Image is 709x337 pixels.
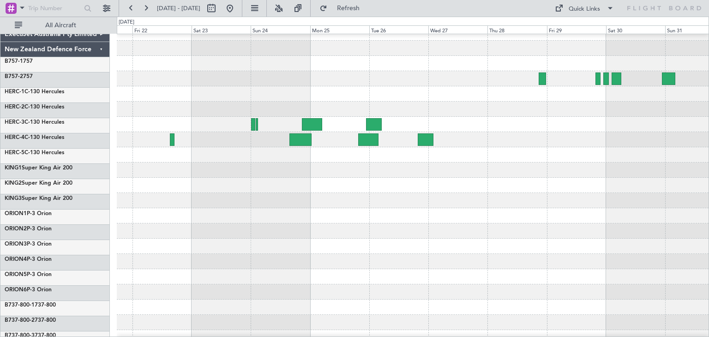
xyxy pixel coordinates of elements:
span: ORION3 [5,241,27,247]
a: ORION1P-3 Orion [5,211,52,217]
div: Tue 26 [369,25,428,34]
span: HERC-2 [5,104,24,110]
a: KING3Super King Air 200 [5,196,72,201]
button: Refresh [315,1,371,16]
span: ORION6 [5,287,27,293]
div: Fri 29 [547,25,606,34]
a: ORION4P-3 Orion [5,257,52,262]
span: Refresh [329,5,368,12]
div: Quick Links [569,5,600,14]
a: ORION3P-3 Orion [5,241,52,247]
span: ORION2 [5,226,27,232]
a: ORION2P-3 Orion [5,226,52,232]
a: ORION6P-3 Orion [5,287,52,293]
div: Thu 28 [487,25,547,34]
div: Wed 27 [428,25,487,34]
span: B737-800-1 [5,302,35,308]
div: Sun 24 [251,25,310,34]
span: ORION5 [5,272,27,277]
span: ORION4 [5,257,27,262]
a: ORION5P-3 Orion [5,272,52,277]
a: HERC-4C-130 Hercules [5,135,64,140]
a: KING2Super King Air 200 [5,181,72,186]
button: Quick Links [550,1,619,16]
span: [DATE] - [DATE] [157,4,200,12]
span: HERC-5 [5,150,24,156]
span: B757-2 [5,74,23,79]
span: HERC-1 [5,89,24,95]
input: Trip Number [28,1,81,15]
a: B757-1757 [5,59,33,64]
a: HERC-5C-130 Hercules [5,150,64,156]
a: HERC-1C-130 Hercules [5,89,64,95]
span: KING1 [5,165,22,171]
span: KING2 [5,181,22,186]
a: HERC-3C-130 Hercules [5,120,64,125]
span: HERC-4 [5,135,24,140]
a: HERC-2C-130 Hercules [5,104,64,110]
span: KING3 [5,196,22,201]
div: Fri 22 [132,25,192,34]
span: HERC-3 [5,120,24,125]
a: KING1Super King Air 200 [5,165,72,171]
div: Sat 30 [606,25,665,34]
span: All Aircraft [24,22,97,29]
a: B737-800-1737-800 [5,302,56,308]
button: All Aircraft [10,18,100,33]
span: B757-1 [5,59,23,64]
span: B737-800-2 [5,318,35,323]
a: B757-2757 [5,74,33,79]
div: [DATE] [119,18,134,26]
div: Sat 23 [192,25,251,34]
span: ORION1 [5,211,27,217]
div: Mon 25 [310,25,369,34]
a: B737-800-2737-800 [5,318,56,323]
